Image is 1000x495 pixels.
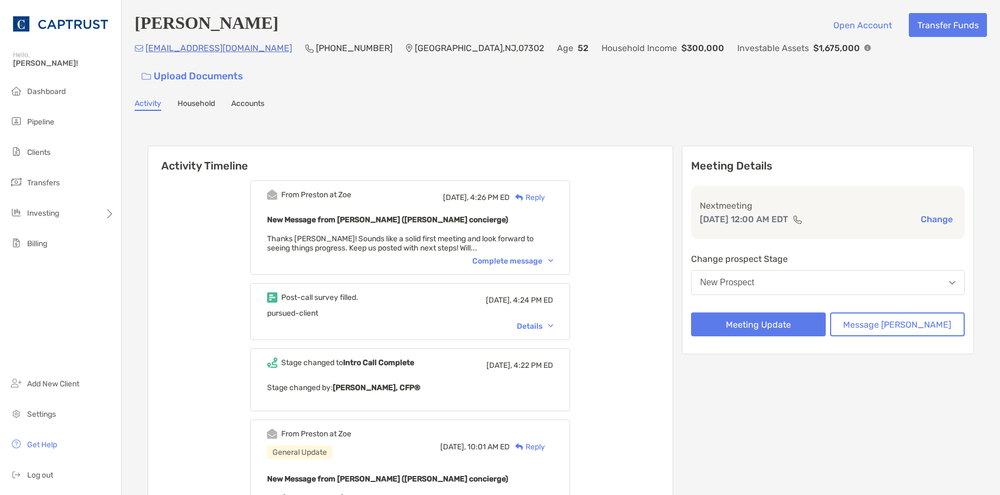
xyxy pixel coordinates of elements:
div: Post-call survey filled. [281,293,358,302]
img: transfers icon [10,176,23,189]
div: Reply [510,192,545,203]
img: investing icon [10,206,23,219]
span: [DATE], [486,296,511,305]
p: [PHONE_NUMBER] [316,41,393,55]
p: [EMAIL_ADDRESS][DOMAIN_NAME] [145,41,292,55]
span: Log out [27,471,53,480]
img: Reply icon [515,194,523,201]
img: CAPTRUST Logo [13,4,108,43]
a: Accounts [231,99,264,111]
span: Add New Client [27,379,79,389]
span: Billing [27,239,47,248]
img: Info Icon [864,45,871,51]
button: Transfer Funds [909,13,987,37]
span: [DATE], [440,442,466,452]
div: Details [517,322,553,331]
div: From Preston at Zoe [281,190,351,199]
b: [PERSON_NAME], CFP® [333,383,420,392]
span: Dashboard [27,87,66,96]
b: New Message from [PERSON_NAME] ([PERSON_NAME] concierge) [267,474,508,484]
p: Change prospect Stage [691,252,965,266]
p: [GEOGRAPHIC_DATA] , NJ , 07302 [415,41,544,55]
img: Location Icon [406,44,413,53]
h4: [PERSON_NAME] [135,13,279,37]
div: From Preston at Zoe [281,429,351,438]
div: New Prospect [700,278,755,287]
p: Investable Assets [737,41,809,55]
img: add_new_client icon [10,377,23,390]
button: Message [PERSON_NAME] [830,312,965,336]
span: [PERSON_NAME]! [13,59,115,68]
img: Email Icon [135,45,143,52]
button: Open Account [825,13,900,37]
p: $300,000 [681,41,724,55]
img: Event icon [267,292,277,303]
p: 52 [578,41,588,55]
span: Settings [27,410,56,419]
b: Intro Call Complete [343,358,414,367]
span: 10:01 AM ED [467,442,510,452]
div: General Update [267,446,332,459]
p: Meeting Details [691,159,965,173]
span: Clients [27,148,50,157]
img: billing icon [10,236,23,249]
img: Event icon [267,429,277,439]
img: Chevron icon [548,259,553,262]
div: Complete message [472,256,553,266]
span: Thanks [PERSON_NAME]! Sounds like a solid first meeting and look forward to seeing things progres... [267,234,534,253]
h6: Activity Timeline [148,146,673,172]
img: communication type [793,215,802,224]
span: 4:22 PM ED [514,361,553,370]
b: New Message from [PERSON_NAME] ([PERSON_NAME] concierge) [267,215,508,224]
p: Next meeting [700,199,957,212]
span: pursued-client [267,309,318,318]
img: Event icon [267,358,277,368]
p: $1,675,000 [813,41,860,55]
span: Get Help [27,440,57,449]
span: Pipeline [27,117,54,127]
span: 4:24 PM ED [513,296,553,305]
img: Event icon [267,190,277,200]
span: [DATE], [443,193,469,202]
img: Reply icon [515,443,523,450]
span: Investing [27,209,59,218]
img: Chevron icon [548,324,553,328]
p: Stage changed by: [267,381,553,394]
a: Household [178,99,215,111]
img: Open dropdown arrow [949,281,955,285]
img: settings icon [10,407,23,420]
button: Meeting Update [691,312,826,336]
img: dashboard icon [10,84,23,97]
button: Change [917,214,956,225]
p: Household Income [602,41,677,55]
span: Transfers [27,178,60,187]
div: Stage changed to [281,358,414,367]
img: clients icon [10,145,23,158]
span: 4:26 PM ED [470,193,510,202]
img: get-help icon [10,437,23,450]
img: button icon [142,73,151,80]
div: Reply [510,441,545,453]
button: New Prospect [691,270,965,295]
img: pipeline icon [10,115,23,128]
img: Phone Icon [305,44,314,53]
p: [DATE] 12:00 AM EDT [700,212,788,226]
a: Activity [135,99,161,111]
img: logout icon [10,468,23,481]
p: Age [557,41,573,55]
span: [DATE], [486,361,512,370]
a: Upload Documents [135,65,250,88]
